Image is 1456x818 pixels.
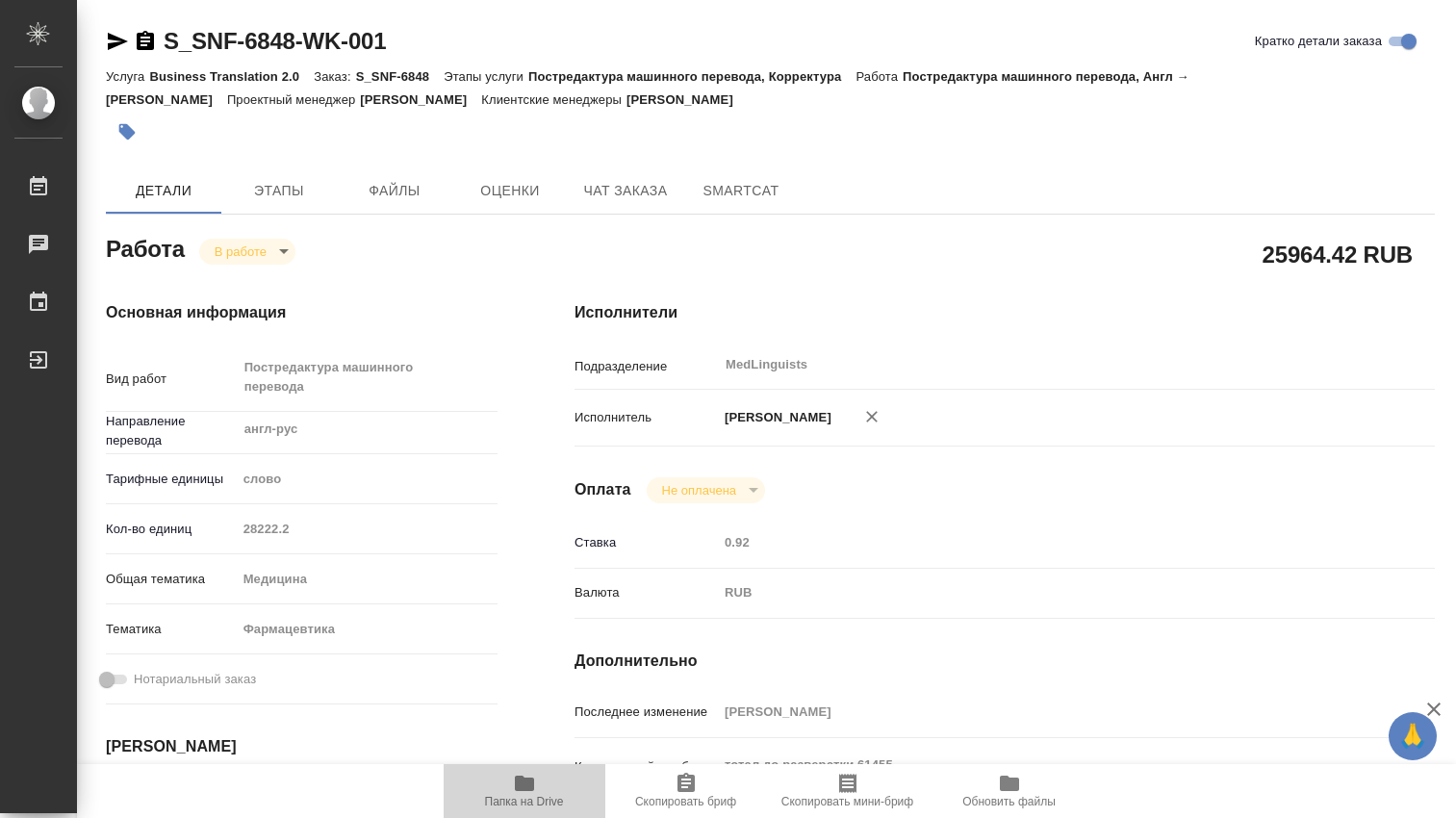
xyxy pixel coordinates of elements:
div: Фармацевтика [237,613,498,646]
button: Добавить тэг [106,111,148,153]
button: Папка на Drive [444,764,605,818]
span: SmartCat [695,179,787,203]
span: Файлы [348,179,441,203]
h2: Работа [106,230,185,265]
button: Удалить исполнителя [851,396,893,438]
input: Пустое поле [718,528,1364,556]
span: Скопировать бриф [635,795,736,808]
span: Этапы [233,179,325,203]
p: Проектный менеджер [227,92,360,107]
p: Тематика [106,620,237,639]
span: Кратко детали заказа [1255,32,1382,51]
p: Business Translation 2.0 [149,69,314,84]
p: S_SNF-6848 [356,69,445,84]
div: RUB [718,576,1364,609]
p: [PERSON_NAME] [718,408,831,427]
div: В работе [199,239,295,265]
button: Не оплачена [656,482,742,498]
h4: Основная информация [106,301,498,324]
button: Скопировать бриф [605,764,767,818]
button: В работе [209,243,272,260]
button: Обновить файлы [929,764,1090,818]
button: 🙏 [1389,712,1437,760]
input: Пустое поле [237,515,498,543]
p: [PERSON_NAME] [626,92,748,107]
h4: Оплата [575,478,631,501]
span: Детали [117,179,210,203]
div: В работе [647,477,765,503]
div: Медицина [237,563,498,596]
p: Этапы услуги [444,69,528,84]
p: Клиентские менеджеры [481,92,626,107]
h4: [PERSON_NAME] [106,735,498,758]
p: Ставка [575,533,718,552]
p: [PERSON_NAME] [360,92,481,107]
p: Общая тематика [106,570,237,589]
p: Заказ: [314,69,355,84]
p: Подразделение [575,357,718,376]
h2: 25964.42 RUB [1263,238,1413,270]
p: Вид работ [106,370,237,389]
p: Исполнитель [575,408,718,427]
p: Последнее изменение [575,703,718,722]
span: Скопировать мини-бриф [781,795,913,808]
span: Нотариальный заказ [134,670,256,689]
div: слово [237,463,498,496]
h4: Дополнительно [575,650,1435,673]
p: Постредактура машинного перевода, Корректура [528,69,856,84]
p: Работа [856,69,903,84]
span: Чат заказа [579,179,672,203]
button: Скопировать мини-бриф [767,764,929,818]
span: Обновить файлы [962,795,1056,808]
p: Направление перевода [106,412,237,450]
span: Оценки [464,179,556,203]
span: Папка на Drive [485,795,564,808]
a: S_SNF-6848-WK-001 [164,28,386,54]
button: Скопировать ссылку для ЯМессенджера [106,30,129,53]
button: Скопировать ссылку [134,30,157,53]
p: Услуга [106,69,149,84]
textarea: тотал до разверстки 61455 [718,749,1364,781]
p: Валюта [575,583,718,602]
p: Комментарий к работе [575,757,718,777]
span: 🙏 [1396,716,1429,756]
p: Кол-во единиц [106,520,237,539]
h4: Исполнители [575,301,1435,324]
input: Пустое поле [718,698,1364,726]
p: Тарифные единицы [106,470,237,489]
